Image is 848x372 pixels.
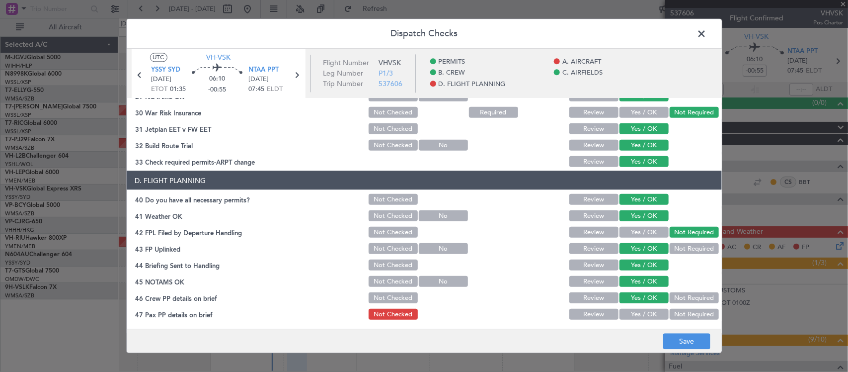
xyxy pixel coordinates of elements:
button: Yes / OK [619,107,669,118]
button: Not Required [670,309,719,320]
button: Yes / OK [619,260,669,271]
button: Not Required [670,107,719,118]
button: Yes / OK [619,123,669,134]
button: Not Required [670,227,719,238]
button: Save [663,334,710,350]
button: Yes / OK [619,194,669,205]
button: Yes / OK [619,227,669,238]
button: Yes / OK [619,292,669,303]
button: Yes / OK [619,243,669,254]
header: Dispatch Checks [127,19,722,49]
button: Yes / OK [619,309,669,320]
button: Not Required [670,292,719,303]
button: Yes / OK [619,156,669,167]
button: Not Required [670,243,719,254]
button: Yes / OK [619,276,669,287]
button: Yes / OK [619,210,669,221]
button: Yes / OK [619,140,669,151]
